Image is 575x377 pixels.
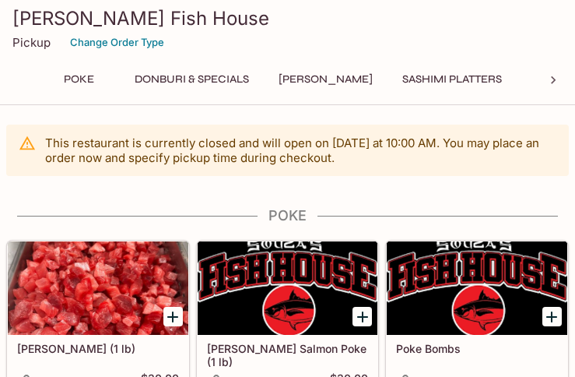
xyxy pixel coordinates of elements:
div: Ahi Poke (1 lb) [8,241,188,335]
button: Add Ora King Salmon Poke (1 lb) [352,307,372,326]
div: Ora King Salmon Poke (1 lb) [198,241,378,335]
h5: [PERSON_NAME] (1 lb) [17,342,179,355]
button: [PERSON_NAME] [270,69,381,90]
h3: [PERSON_NAME] Fish House [12,6,563,30]
button: Poke [44,69,114,90]
button: Sashimi Platters [394,69,510,90]
button: Add Poke Bombs [542,307,562,326]
h4: Poke [6,207,569,224]
button: Donburi & Specials [126,69,258,90]
div: Poke Bombs [387,241,567,335]
h5: [PERSON_NAME] Salmon Poke (1 lb) [207,342,369,368]
button: Change Order Type [63,30,171,55]
h5: Poke Bombs [396,342,558,355]
p: This restaurant is currently closed and will open on [DATE] at 10:00 AM . You may place an order ... [45,136,556,165]
button: Add Ahi Poke (1 lb) [163,307,183,326]
p: Pickup [12,35,51,50]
